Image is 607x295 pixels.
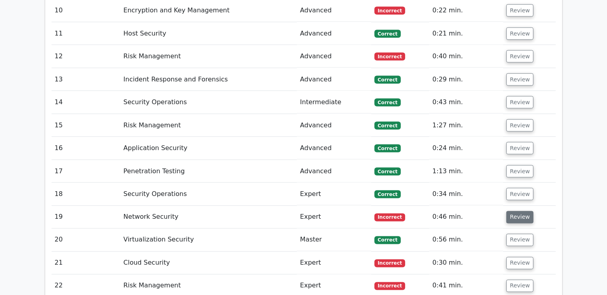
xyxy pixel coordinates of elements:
[429,91,503,114] td: 0:43 min.
[120,45,297,68] td: Risk Management
[52,206,120,229] td: 19
[297,160,371,183] td: Advanced
[297,183,371,206] td: Expert
[297,22,371,45] td: Advanced
[52,137,120,160] td: 16
[374,282,405,290] span: Incorrect
[120,183,297,206] td: Security Operations
[506,188,533,200] button: Review
[297,68,371,91] td: Advanced
[374,30,400,38] span: Correct
[297,137,371,160] td: Advanced
[374,168,400,176] span: Correct
[52,229,120,251] td: 20
[52,68,120,91] td: 13
[506,142,533,154] button: Review
[52,114,120,137] td: 15
[506,4,533,17] button: Review
[374,7,405,15] span: Incorrect
[297,252,371,275] td: Expert
[506,119,533,132] button: Review
[506,165,533,178] button: Review
[297,206,371,229] td: Expert
[374,122,400,130] span: Correct
[52,252,120,275] td: 21
[506,73,533,86] button: Review
[120,22,297,45] td: Host Security
[506,257,533,269] button: Review
[506,211,533,224] button: Review
[52,160,120,183] td: 17
[52,183,120,206] td: 18
[374,99,400,107] span: Correct
[429,183,503,206] td: 0:34 min.
[374,190,400,198] span: Correct
[429,45,503,68] td: 0:40 min.
[297,114,371,137] td: Advanced
[429,160,503,183] td: 1:13 min.
[52,91,120,114] td: 14
[374,53,405,61] span: Incorrect
[506,50,533,63] button: Review
[429,229,503,251] td: 0:56 min.
[120,252,297,275] td: Cloud Security
[120,137,297,160] td: Application Security
[429,137,503,160] td: 0:24 min.
[120,91,297,114] td: Security Operations
[297,45,371,68] td: Advanced
[297,91,371,114] td: Intermediate
[429,206,503,229] td: 0:46 min.
[52,22,120,45] td: 11
[506,96,533,109] button: Review
[374,76,400,84] span: Correct
[429,114,503,137] td: 1:27 min.
[374,214,405,222] span: Incorrect
[120,206,297,229] td: Network Security
[120,114,297,137] td: Risk Management
[374,259,405,267] span: Incorrect
[429,68,503,91] td: 0:29 min.
[120,160,297,183] td: Penetration Testing
[297,229,371,251] td: Master
[374,236,400,244] span: Correct
[429,252,503,275] td: 0:30 min.
[506,280,533,292] button: Review
[374,145,400,152] span: Correct
[506,28,533,40] button: Review
[52,45,120,68] td: 12
[429,22,503,45] td: 0:21 min.
[506,234,533,246] button: Review
[120,68,297,91] td: Incident Response and Forensics
[120,229,297,251] td: Virtualization Security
